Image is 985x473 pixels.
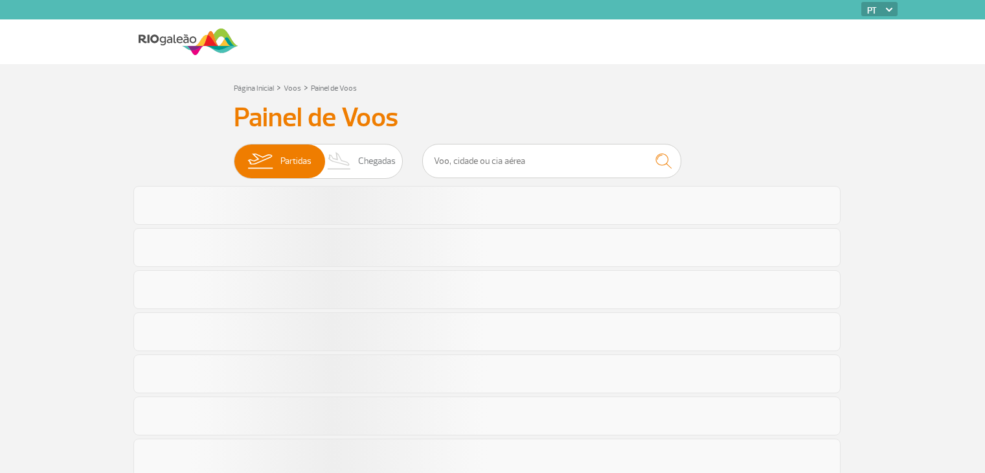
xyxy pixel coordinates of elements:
a: Painel de Voos [311,84,357,93]
img: slider-embarque [240,144,280,178]
a: > [277,80,281,95]
a: Voos [284,84,301,93]
span: Chegadas [358,144,396,178]
a: Página Inicial [234,84,274,93]
a: > [304,80,308,95]
span: Partidas [280,144,311,178]
img: slider-desembarque [321,144,359,178]
input: Voo, cidade ou cia aérea [422,144,681,178]
h3: Painel de Voos [234,102,752,134]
